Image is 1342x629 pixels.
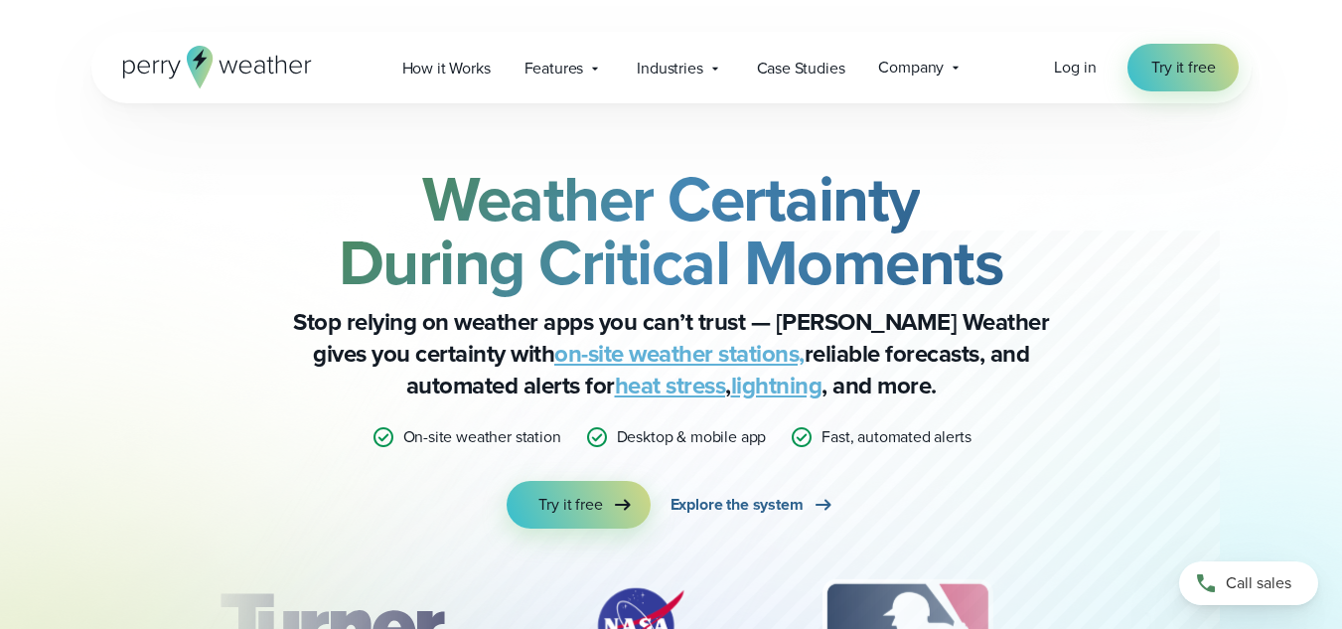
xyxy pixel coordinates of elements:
span: Industries [637,57,702,80]
a: Case Studies [740,48,862,88]
p: Desktop & mobile app [617,425,767,449]
span: Log in [1054,56,1096,79]
a: on-site weather stations, [554,336,805,372]
span: Try it free [538,493,602,517]
a: Explore the system [671,481,835,529]
a: lightning [731,368,822,403]
span: Company [878,56,944,79]
span: Try it free [1151,56,1215,79]
a: How it Works [385,48,508,88]
p: Fast, automated alerts [821,425,970,449]
span: Case Studies [757,57,845,80]
a: Try it free [1127,44,1239,91]
a: Call sales [1179,561,1318,605]
a: Try it free [507,481,650,529]
p: On-site weather station [403,425,561,449]
a: Log in [1054,56,1096,79]
p: Stop relying on weather apps you can’t trust — [PERSON_NAME] Weather gives you certainty with rel... [274,306,1069,401]
span: How it Works [402,57,491,80]
span: Explore the system [671,493,804,517]
span: Call sales [1226,571,1291,595]
a: heat stress [615,368,726,403]
span: Features [524,57,584,80]
strong: Weather Certainty During Critical Moments [339,152,1004,309]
